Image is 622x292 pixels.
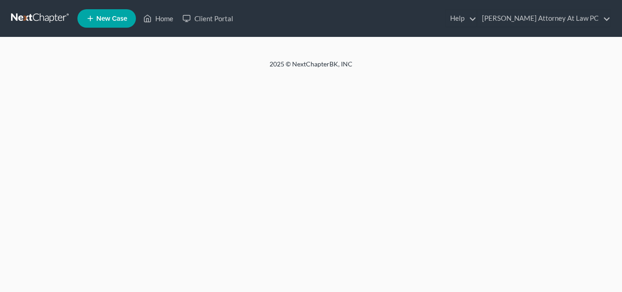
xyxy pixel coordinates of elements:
a: [PERSON_NAME] Attorney At Law PC [477,10,610,27]
a: Home [139,10,178,27]
a: Help [446,10,476,27]
a: Client Portal [178,10,238,27]
new-legal-case-button: New Case [77,9,136,28]
div: 2025 © NextChapterBK, INC [48,60,574,76]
